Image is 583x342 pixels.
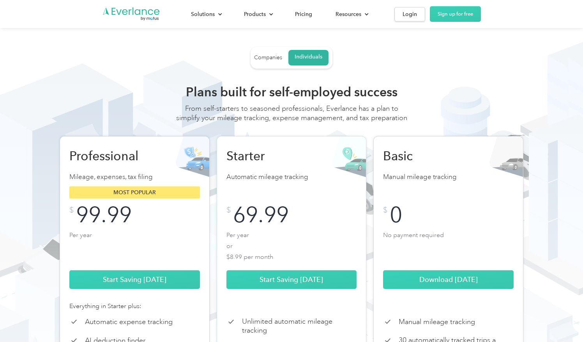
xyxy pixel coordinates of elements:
[244,9,266,19] div: Products
[76,206,132,223] div: 99.99
[85,317,173,326] p: Automatic expense tracking
[69,186,200,198] div: Most popular
[226,148,308,164] h2: Starter
[191,9,215,19] div: Solutions
[69,270,200,289] a: Start Saving [DATE]
[226,206,231,214] div: $
[175,104,408,130] div: From self-starters to seasoned professionals, Everlance has a plan to simplify your mileage track...
[390,206,402,223] div: 0
[394,7,425,21] a: Login
[383,230,514,261] p: No payment required
[399,317,475,326] p: Manual mileage tracking
[175,84,408,100] h2: Plans built for self-employed success
[287,7,320,21] a: Pricing
[242,317,357,335] p: Unlimited automatic mileage tracking
[226,230,357,261] p: Per year or $8.99 per month
[383,148,465,164] h2: Basic
[295,9,312,19] div: Pricing
[69,148,151,164] h2: Professional
[403,9,417,19] div: Login
[226,172,357,183] p: Automatic mileage tracking
[226,270,357,289] a: Start Saving [DATE]
[295,53,322,60] div: Individuals
[383,270,514,289] a: Download [DATE]
[69,301,200,311] div: Everything in Starter plus:
[69,230,200,261] p: Per year
[233,206,289,223] div: 69.99
[102,7,161,21] a: Go to homepage
[383,172,514,183] p: Manual mileage tracking
[430,6,481,22] a: Sign up for free
[336,9,361,19] div: Resources
[254,54,282,61] div: Companies
[383,206,387,214] div: $
[69,206,74,214] div: $
[69,172,200,183] p: Mileage, expenses, tax filing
